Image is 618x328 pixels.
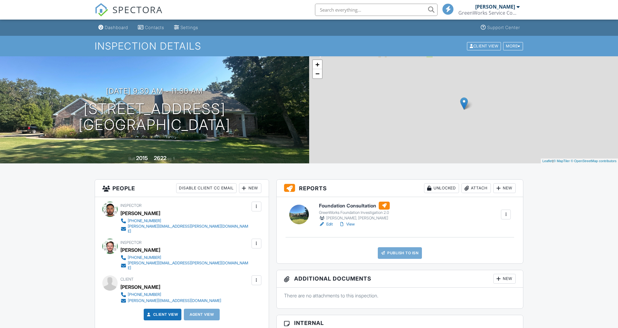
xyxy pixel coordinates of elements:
div: 2622 [154,155,166,161]
div: [PERSON_NAME] [120,209,160,218]
div: Support Center [487,25,520,30]
a: Contacts [135,22,167,33]
div: [PERSON_NAME] [475,4,515,10]
div: Attach [461,183,491,193]
a: © OpenStreetMap contributors [571,159,616,163]
h3: [DATE] 9:30 am - 11:30 am [106,87,203,95]
a: Zoom out [313,69,322,78]
a: Support Center [478,22,522,33]
div: Contacts [145,25,164,30]
a: Client View [466,43,502,48]
a: Zoom in [313,60,322,69]
input: Search everything... [315,4,438,16]
a: [PHONE_NUMBER] [120,255,250,261]
h1: [STREET_ADDRESS] [GEOGRAPHIC_DATA] [78,101,230,133]
div: [PHONE_NUMBER] [128,255,161,260]
div: [PERSON_NAME][EMAIL_ADDRESS][PERSON_NAME][DOMAIN_NAME] [128,261,250,270]
a: Publish to ISN [378,247,422,259]
div: [PHONE_NUMBER] [128,292,161,297]
div: [PERSON_NAME][EMAIL_ADDRESS][DOMAIN_NAME] [128,298,221,303]
div: [PERSON_NAME], [PERSON_NAME] [319,215,390,221]
a: Dashboard [96,22,131,33]
div: GreenWorks Foundation Investigation 2.0 [319,210,390,215]
a: [PERSON_NAME][EMAIL_ADDRESS][PERSON_NAME][DOMAIN_NAME] [120,224,250,234]
div: New [493,183,516,193]
a: Client View [146,311,178,318]
a: [PERSON_NAME][EMAIL_ADDRESS][PERSON_NAME][DOMAIN_NAME] [120,261,250,270]
div: Disable Client CC Email [176,183,237,193]
div: Settings [180,25,198,30]
a: Leaflet [542,159,552,163]
a: [PERSON_NAME][EMAIL_ADDRESS][DOMAIN_NAME] [120,298,221,304]
a: Foundation Consultation GreenWorks Foundation Investigation 2.0 [PERSON_NAME], [PERSON_NAME] [319,202,390,221]
a: Edit [319,221,333,227]
a: [PHONE_NUMBER] [120,218,250,224]
a: © MapTiler [553,159,570,163]
img: The Best Home Inspection Software - Spectora [95,3,108,17]
span: sq. ft. [167,156,176,161]
span: Inspector [120,203,142,208]
div: [PERSON_NAME][EMAIL_ADDRESS][PERSON_NAME][DOMAIN_NAME] [128,224,250,234]
h3: Additional Documents [277,270,523,288]
h3: Reports [277,180,523,197]
span: Client [120,277,134,281]
div: | [541,158,618,164]
div: More [503,42,523,50]
div: New [493,274,516,284]
h6: Foundation Consultation [319,202,390,210]
div: GreenWorks Service Company [458,10,520,16]
p: There are no attachments to this inspection. [284,292,516,299]
span: Inspector [120,240,142,245]
div: Unlocked [424,183,459,193]
div: 2015 [136,155,148,161]
div: New [239,183,261,193]
a: Settings [172,22,201,33]
div: [PERSON_NAME] [120,282,160,292]
h3: People [95,180,269,197]
a: [PHONE_NUMBER] [120,292,221,298]
div: [PERSON_NAME] [120,245,160,255]
a: SPECTORA [95,8,163,21]
span: Built [128,156,135,161]
span: SPECTORA [112,3,163,16]
div: Dashboard [105,25,128,30]
div: [PHONE_NUMBER] [128,218,161,223]
h1: Inspection Details [95,41,524,51]
div: Client View [467,42,501,50]
a: View [339,221,355,227]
